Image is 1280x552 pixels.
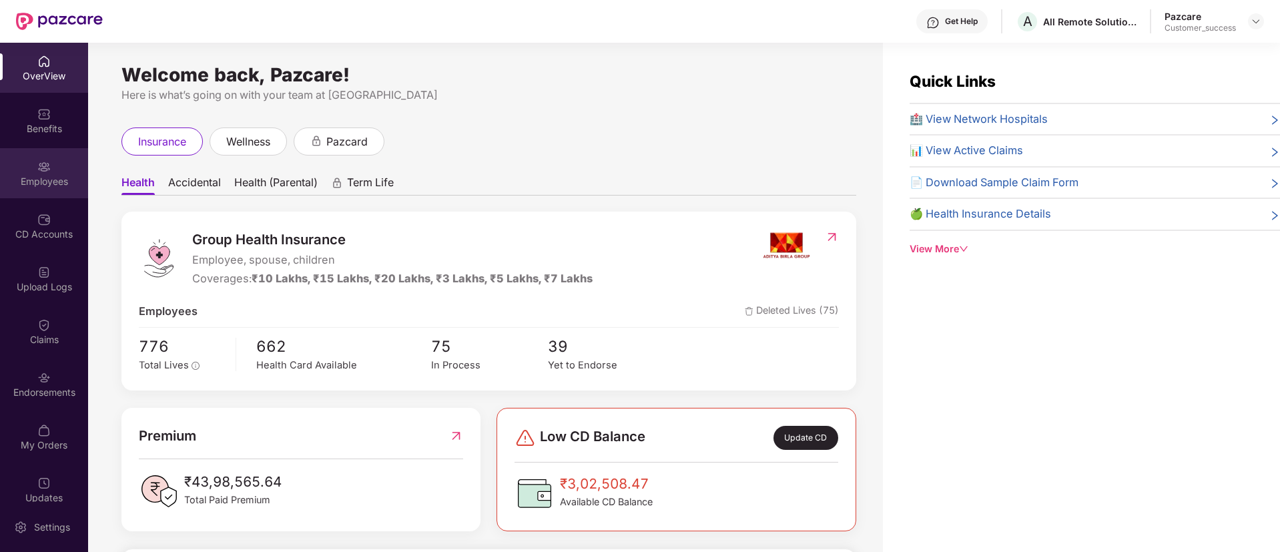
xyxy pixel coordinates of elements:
[1269,145,1280,160] span: right
[761,229,812,262] img: insurerIcon
[431,358,548,373] div: In Process
[959,244,968,254] span: down
[926,16,940,29] img: svg+xml;base64,PHN2ZyBpZD0iSGVscC0zMngzMiIgeG1sbnM9Imh0dHA6Ly93d3cudzMub3JnLzIwMDAvc3ZnIiB3aWR0aD...
[1043,15,1137,28] div: All Remote Solutions Private Limited
[37,107,51,121] img: svg+xml;base64,PHN2ZyBpZD0iQmVuZWZpdHMiIHhtbG5zPSJodHRwOi8vd3d3LnczLm9yZy8yMDAwL3N2ZyIgd2lkdGg9Ij...
[910,206,1051,223] span: 🍏 Health Insurance Details
[1269,113,1280,128] span: right
[825,230,839,244] img: RedirectIcon
[431,334,548,358] span: 75
[548,334,665,358] span: 39
[910,111,1048,128] span: 🏥 View Network Hospitals
[449,425,463,447] img: RedirectIcon
[540,426,645,450] span: Low CD Balance
[1269,177,1280,192] span: right
[192,270,593,288] div: Coverages:
[139,334,226,358] span: 776
[139,425,196,447] span: Premium
[37,477,51,490] img: svg+xml;base64,PHN2ZyBpZD0iVXBkYXRlZCIgeG1sbnM9Imh0dHA6Ly93d3cudzMub3JnLzIwMDAvc3ZnIiB3aWR0aD0iMj...
[37,318,51,332] img: svg+xml;base64,PHN2ZyBpZD0iQ2xhaW0iIHhtbG5zPSJodHRwOi8vd3d3LnczLm9yZy8yMDAwL3N2ZyIgd2lkdGg9IjIwIi...
[226,133,270,150] span: wellness
[37,266,51,279] img: svg+xml;base64,PHN2ZyBpZD0iVXBsb2FkX0xvZ3MiIGRhdGEtbmFtZT0iVXBsb2FkIExvZ3MiIHhtbG5zPSJodHRwOi8vd3...
[139,238,179,278] img: logo
[37,424,51,437] img: svg+xml;base64,PHN2ZyBpZD0iTXlfT3JkZXJzIiBkYXRhLW5hbWU9Ik15IE9yZGVycyIgeG1sbnM9Imh0dHA6Ly93d3cudz...
[121,176,155,195] span: Health
[1165,23,1236,33] div: Customer_success
[910,242,1280,256] div: View More
[139,471,179,511] img: PaidPremiumIcon
[256,334,431,358] span: 662
[560,473,653,495] span: ₹3,02,508.47
[773,426,838,450] div: Update CD
[37,213,51,226] img: svg+xml;base64,PHN2ZyBpZD0iQ0RfQWNjb3VudHMiIGRhdGEtbmFtZT0iQ0QgQWNjb3VudHMiIHhtbG5zPSJodHRwOi8vd3...
[192,252,593,269] span: Employee, spouse, children
[16,13,103,30] img: New Pazcare Logo
[1023,13,1032,29] span: A
[1251,16,1261,27] img: svg+xml;base64,PHN2ZyBpZD0iRHJvcGRvd24tMzJ4MzIiIHhtbG5zPSJodHRwOi8vd3d3LnczLm9yZy8yMDAwL3N2ZyIgd2...
[326,133,368,150] span: pazcard
[745,307,753,316] img: deleteIcon
[1165,10,1236,23] div: Pazcare
[37,160,51,174] img: svg+xml;base64,PHN2ZyBpZD0iRW1wbG95ZWVzIiB4bWxucz0iaHR0cDovL3d3dy53My5vcmcvMjAwMC9zdmciIHdpZHRoPS...
[515,427,536,449] img: svg+xml;base64,PHN2ZyBpZD0iRGFuZ2VyLTMyeDMyIiB4bWxucz0iaHR0cDovL3d3dy53My5vcmcvMjAwMC9zdmciIHdpZH...
[910,142,1023,160] span: 📊 View Active Claims
[252,272,593,285] span: ₹10 Lakhs, ₹15 Lakhs, ₹20 Lakhs, ₹3 Lakhs, ₹5 Lakhs, ₹7 Lakhs
[30,521,74,534] div: Settings
[138,133,186,150] span: insurance
[910,174,1078,192] span: 📄 Download Sample Claim Form
[945,16,978,27] div: Get Help
[184,493,282,507] span: Total Paid Premium
[1269,208,1280,223] span: right
[310,135,322,147] div: animation
[139,303,198,320] span: Employees
[910,72,996,90] span: Quick Links
[548,358,665,373] div: Yet to Endorse
[515,473,555,513] img: CDBalanceIcon
[192,229,593,250] span: Group Health Insurance
[37,371,51,384] img: svg+xml;base64,PHN2ZyBpZD0iRW5kb3JzZW1lbnRzIiB4bWxucz0iaHR0cDovL3d3dy53My5vcmcvMjAwMC9zdmciIHdpZH...
[139,359,189,371] span: Total Lives
[234,176,318,195] span: Health (Parental)
[192,362,200,370] span: info-circle
[560,495,653,509] span: Available CD Balance
[184,471,282,493] span: ₹43,98,565.64
[121,69,856,80] div: Welcome back, Pazcare!
[168,176,221,195] span: Accidental
[331,177,343,189] div: animation
[37,55,51,68] img: svg+xml;base64,PHN2ZyBpZD0iSG9tZSIgeG1sbnM9Imh0dHA6Ly93d3cudzMub3JnLzIwMDAvc3ZnIiB3aWR0aD0iMjAiIG...
[347,176,394,195] span: Term Life
[256,358,431,373] div: Health Card Available
[745,303,839,320] span: Deleted Lives (75)
[14,521,27,534] img: svg+xml;base64,PHN2ZyBpZD0iU2V0dGluZy0yMHgyMCIgeG1sbnM9Imh0dHA6Ly93d3cudzMub3JnLzIwMDAvc3ZnIiB3aW...
[121,87,856,103] div: Here is what’s going on with your team at [GEOGRAPHIC_DATA]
